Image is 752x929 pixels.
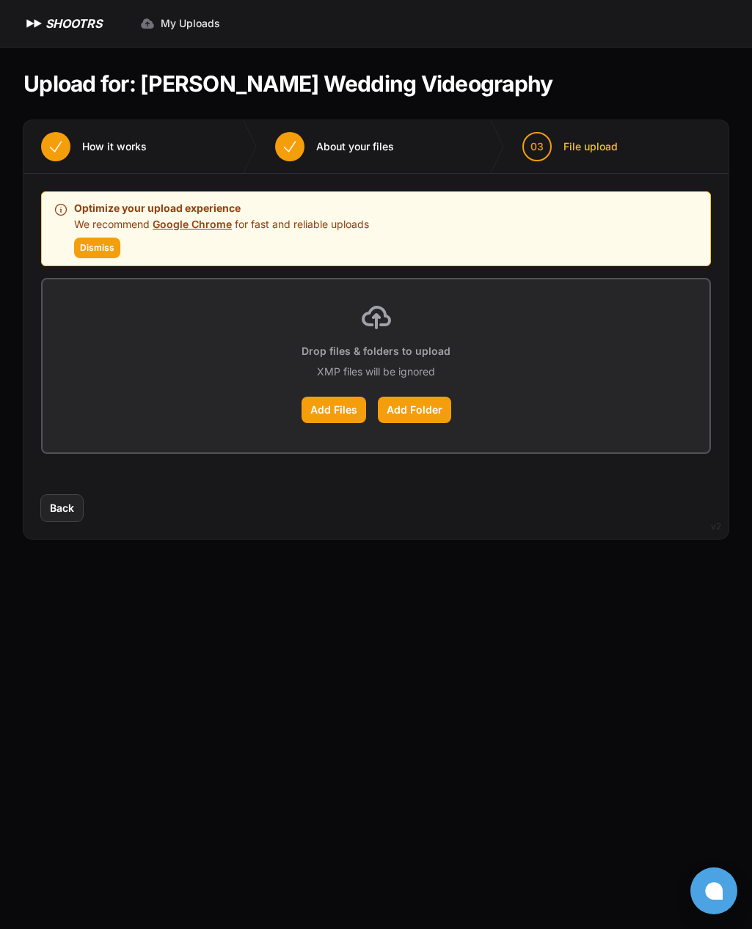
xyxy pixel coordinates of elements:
a: My Uploads [131,10,229,37]
p: Drop files & folders to upload [302,344,450,359]
img: SHOOTRS [23,15,45,32]
h1: Upload for: [PERSON_NAME] Wedding Videography [23,70,552,97]
p: Optimize your upload experience [74,199,369,217]
label: Add Folder [378,397,451,423]
label: Add Files [302,397,366,423]
span: File upload [563,139,618,154]
span: About your files [316,139,394,154]
a: SHOOTRS SHOOTRS [23,15,102,32]
button: About your files [258,120,412,173]
button: Open chat window [690,867,737,914]
span: Dismiss [80,242,114,254]
p: We recommend for fast and reliable uploads [74,217,369,232]
h1: SHOOTRS [45,15,102,32]
p: XMP files will be ignored [317,364,435,379]
div: v2 [711,518,721,535]
button: 03 File upload [505,120,635,173]
span: Back [50,501,74,515]
button: Back [41,495,83,521]
span: How it works [82,139,147,154]
button: Dismiss [74,238,120,258]
a: Google Chrome [153,218,232,230]
button: How it works [23,120,164,173]
span: 03 [530,139,544,154]
span: My Uploads [161,16,220,31]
